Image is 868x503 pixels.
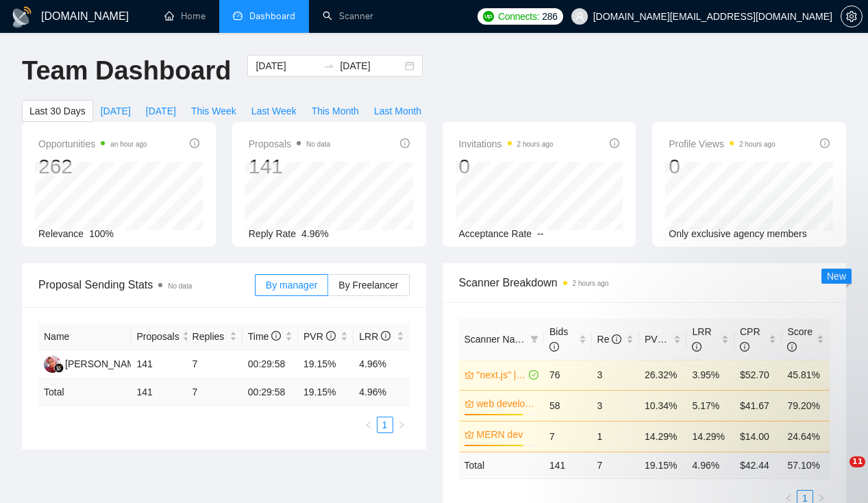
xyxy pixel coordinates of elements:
a: searchScanner [323,10,373,22]
td: Total [459,452,545,478]
td: 19.15% [298,350,354,379]
td: 58 [544,390,591,421]
span: [DATE] [146,103,176,119]
td: 1 [592,421,639,452]
span: info-circle [381,331,390,341]
td: 3 [592,360,639,390]
span: Invitations [459,136,554,152]
button: Last Month [367,100,429,122]
img: upwork-logo.png [483,11,494,22]
td: 45.81% [782,360,830,390]
span: info-circle [612,334,621,344]
span: LRR [692,326,711,352]
th: Proposals [131,323,186,350]
span: info-circle [326,331,336,341]
td: 00:29:58 [243,379,298,406]
span: info-circle [787,342,797,352]
td: 19.15 % [298,379,354,406]
time: an hour ago [110,140,147,148]
span: By manager [266,280,317,291]
span: This Month [312,103,359,119]
button: This Month [304,100,367,122]
span: left [784,494,793,502]
span: New [827,271,846,282]
td: 26.32% [639,360,686,390]
a: 1 [377,417,393,432]
span: Opportunities [38,136,147,152]
span: Scanner Breakdown [459,274,830,291]
span: info-circle [740,342,749,352]
span: Connects: [498,9,539,24]
span: crown [464,399,474,408]
span: Reply Rate [249,228,296,239]
span: dashboard [233,11,243,21]
span: Bids [549,326,568,352]
img: DP [44,356,61,373]
span: -- [537,228,543,239]
span: info-circle [190,138,199,148]
div: [PERSON_NAME] [65,356,144,371]
td: 141 [544,452,591,478]
span: info-circle [400,138,410,148]
td: Total [38,379,131,406]
td: $52.70 [734,360,782,390]
span: Proposal Sending Stats [38,276,255,293]
span: 100% [89,228,114,239]
button: Last Week [244,100,304,122]
span: PVR [645,334,677,345]
time: 2 hours ago [573,280,609,287]
span: Last Week [251,103,297,119]
td: 7 [592,452,639,478]
span: Dashboard [249,10,295,22]
td: 00:29:58 [243,350,298,379]
span: This Week [191,103,236,119]
span: right [397,421,406,429]
span: Last Month [374,103,421,119]
span: crown [464,430,474,439]
span: Acceptance Rate [459,228,532,239]
span: Proposals [249,136,330,152]
span: info-circle [692,342,702,352]
span: info-circle [820,138,830,148]
button: [DATE] [93,100,138,122]
td: 7 [187,350,243,379]
span: user [575,12,584,21]
button: right [393,417,410,433]
span: check-circle [529,370,538,380]
span: info-circle [271,331,281,341]
a: "next.js" | "next js [477,367,527,382]
a: MERN dev [477,427,536,442]
span: Only exclusive agency members [669,228,807,239]
th: Name [38,323,131,350]
span: 4.96% [301,228,329,239]
span: 286 [542,9,557,24]
span: filter [530,335,538,343]
div: 262 [38,154,147,180]
div: 0 [459,154,554,180]
li: Previous Page [360,417,377,433]
span: CPR [740,326,760,352]
span: Re [597,334,622,345]
span: Time [248,331,281,342]
span: Last 30 Days [29,103,86,119]
span: Scanner Name [464,334,528,345]
button: left [360,417,377,433]
a: web developmnet [477,396,536,411]
td: 76 [544,360,591,390]
a: homeHome [164,10,206,22]
iframe: Intercom live chat [821,456,854,489]
td: 4.96% [354,350,409,379]
a: setting [841,11,863,22]
td: 7 [187,379,243,406]
span: right [817,494,826,502]
span: info-circle [549,342,559,352]
a: DP[PERSON_NAME] [44,358,144,369]
span: Relevance [38,228,84,239]
button: This Week [184,100,244,122]
div: 141 [249,154,330,180]
span: info-circle [610,138,619,148]
span: Replies [193,329,227,344]
td: 7 [544,421,591,452]
button: Last 30 Days [22,100,93,122]
img: gigradar-bm.png [54,363,64,373]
